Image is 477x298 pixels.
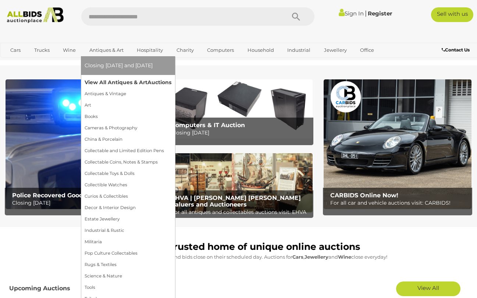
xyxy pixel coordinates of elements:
[396,281,460,296] a: View All
[164,153,312,212] img: EHVA | Evans Hastings Valuers and Auctioneers
[431,7,473,22] a: Sell with us
[365,9,367,17] span: |
[324,79,471,209] img: CARBIDS Online Now!
[330,198,469,208] p: For all car and vehicle auctions visit: CARBIDS!
[324,79,471,209] a: CARBIDS Online Now! CARBIDS Online Now! For all car and vehicle auctions visit: CARBIDS!
[243,44,279,56] a: Household
[164,79,312,139] a: Computers & IT Auction Computers & IT Auction Closing [DATE]
[164,79,312,139] img: Computers & IT Auction
[6,44,25,56] a: Cars
[171,128,309,137] p: Closing [DATE]
[282,44,315,56] a: Industrial
[9,242,468,252] h1: Australia's trusted home of unique online auctions
[12,198,150,208] p: Closing [DATE]
[6,56,30,68] a: Sports
[172,44,199,56] a: Charity
[305,254,328,260] strong: Jewellery
[330,192,398,199] b: CARBIDS Online Now!
[34,56,96,68] a: [GEOGRAPHIC_DATA]
[85,44,128,56] a: Antiques & Art
[368,10,392,17] a: Register
[171,194,301,208] b: EHVA | [PERSON_NAME] [PERSON_NAME] Valuers and Auctioneers
[417,284,439,291] span: View All
[4,7,67,23] img: Allbids.com.au
[6,79,153,209] img: Police Recovered Goods
[12,192,86,199] b: Police Recovered Goods
[355,44,379,56] a: Office
[278,7,314,26] button: Search
[164,153,312,212] a: EHVA | Evans Hastings Valuers and Auctioneers EHVA | [PERSON_NAME] [PERSON_NAME] Valuers and Auct...
[9,253,468,261] p: All Auctions are listed for 4-7 days and bids close on their scheduled day. Auctions for , and cl...
[29,44,54,56] a: Trucks
[6,79,153,209] a: Police Recovered Goods Police Recovered Goods Closing [DATE]
[171,208,309,217] p: For all antiques and collectables auctions visit: EHVA
[132,44,168,56] a: Hospitality
[202,44,239,56] a: Computers
[292,254,303,260] strong: Cars
[171,122,245,129] b: Computers & IT Auction
[442,46,471,54] a: Contact Us
[319,44,352,56] a: Jewellery
[442,47,470,53] b: Contact Us
[339,10,364,17] a: Sign In
[338,254,351,260] strong: Wine
[58,44,81,56] a: Wine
